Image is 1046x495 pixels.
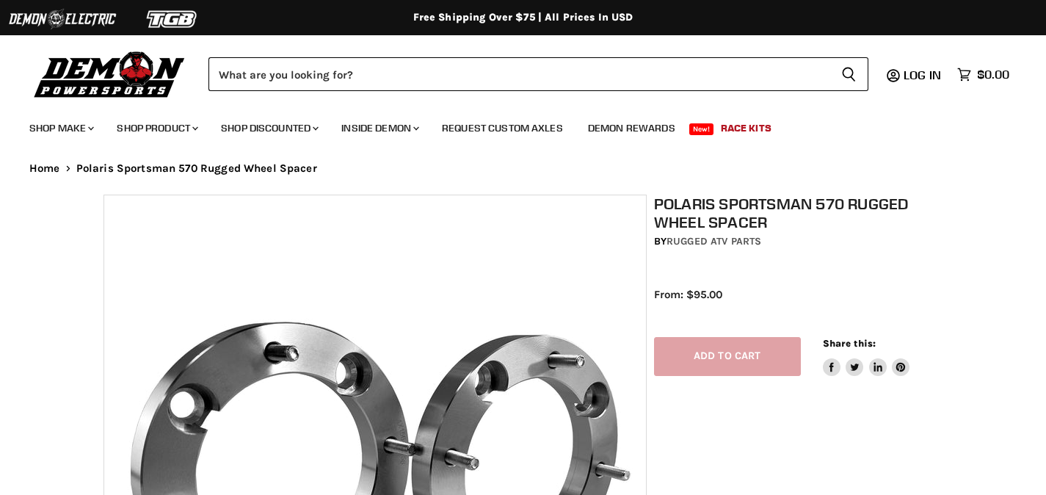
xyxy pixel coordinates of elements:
a: Home [29,162,60,175]
span: $0.00 [977,68,1009,82]
h1: Polaris Sportsman 570 Rugged Wheel Spacer [654,195,951,231]
div: by [654,234,951,250]
a: Log in [897,68,950,82]
a: Demon Rewards [577,113,686,143]
a: Rugged ATV Parts [667,235,761,247]
span: Log in [904,68,941,82]
form: Product [208,57,868,91]
a: Shop Make [18,113,103,143]
a: Inside Demon [330,113,428,143]
img: TGB Logo 2 [117,5,228,33]
ul: Main menu [18,107,1006,143]
span: Share this: [823,338,876,349]
img: Demon Electric Logo 2 [7,5,117,33]
button: Search [829,57,868,91]
a: $0.00 [950,64,1017,85]
a: Shop Discounted [210,113,327,143]
a: Race Kits [710,113,782,143]
img: Demon Powersports [29,48,190,100]
span: New! [689,123,714,135]
a: Shop Product [106,113,207,143]
aside: Share this: [823,337,910,376]
input: Search [208,57,829,91]
span: Polaris Sportsman 570 Rugged Wheel Spacer [76,162,317,175]
a: Request Custom Axles [431,113,574,143]
span: From: $95.00 [654,288,722,301]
